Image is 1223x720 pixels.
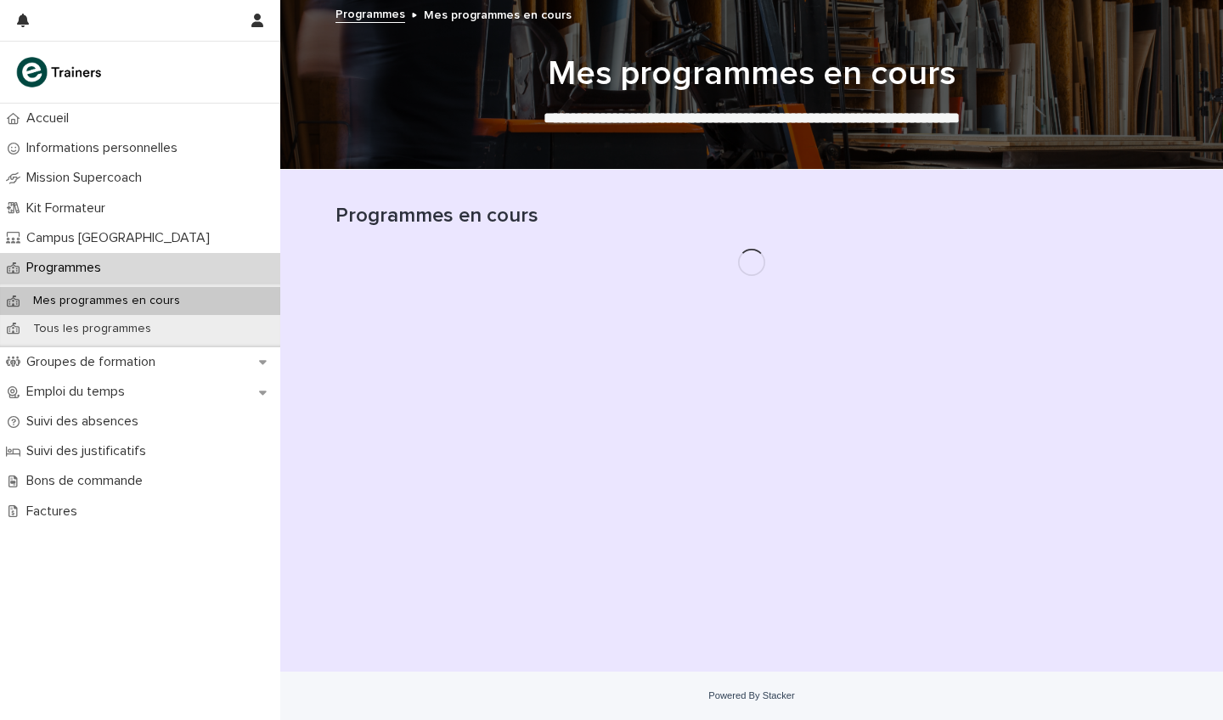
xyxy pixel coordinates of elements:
[20,443,160,459] p: Suivi des justificatifs
[20,200,119,217] p: Kit Formateur
[20,170,155,186] p: Mission Supercoach
[20,140,191,156] p: Informations personnelles
[424,4,572,23] p: Mes programmes en cours
[20,384,138,400] p: Emploi du temps
[335,204,1168,228] h1: Programmes en cours
[20,260,115,276] p: Programmes
[20,322,165,336] p: Tous les programmes
[20,473,156,489] p: Bons de commande
[20,294,194,308] p: Mes programmes en cours
[335,53,1168,94] h1: Mes programmes en cours
[20,413,152,430] p: Suivi des absences
[20,503,91,520] p: Factures
[20,110,82,127] p: Accueil
[14,55,107,89] img: K0CqGN7SDeD6s4JG8KQk
[20,230,223,246] p: Campus [GEOGRAPHIC_DATA]
[20,354,169,370] p: Groupes de formation
[335,3,405,23] a: Programmes
[708,690,794,700] a: Powered By Stacker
